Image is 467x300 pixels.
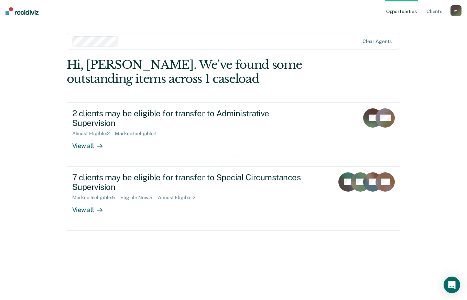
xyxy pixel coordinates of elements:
[6,7,39,15] img: Recidiviz
[217,179,250,185] div: Loading data...
[362,39,392,44] div: Clear agents
[450,5,461,16] button: m
[444,277,460,293] div: Open Intercom Messenger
